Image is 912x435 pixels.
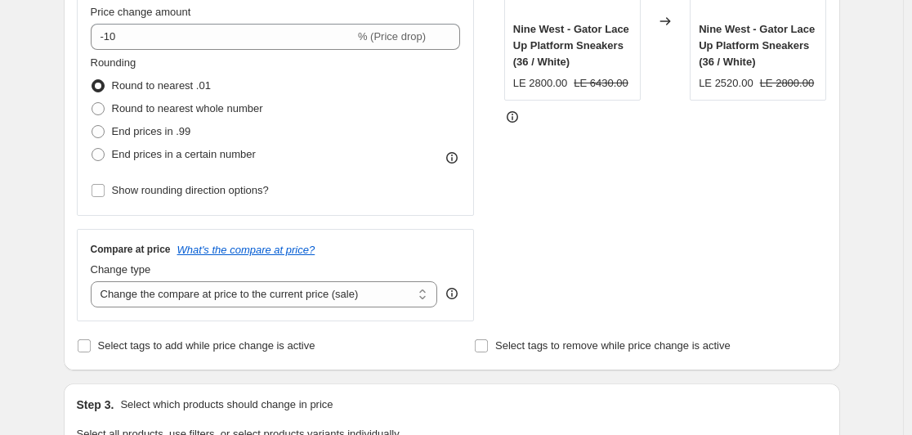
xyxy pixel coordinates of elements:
span: Select tags to remove while price change is active [495,339,731,352]
div: LE 2520.00 [699,75,753,92]
strike: LE 6430.00 [574,75,628,92]
span: End prices in .99 [112,125,191,137]
input: -15 [91,24,355,50]
span: Nine West - Gator Lace Up Platform Sneakers (36 / White) [699,23,815,68]
h3: Compare at price [91,243,171,256]
span: Round to nearest .01 [112,79,211,92]
span: Round to nearest whole number [112,102,263,114]
span: Change type [91,263,151,276]
span: % (Price drop) [358,30,426,43]
button: What's the compare at price? [177,244,315,256]
span: Show rounding direction options? [112,184,269,196]
h2: Step 3. [77,397,114,413]
p: Select which products should change in price [120,397,333,413]
div: LE 2800.00 [513,75,568,92]
div: help [444,285,460,302]
span: Rounding [91,56,136,69]
span: Nine West - Gator Lace Up Platform Sneakers (36 / White) [513,23,629,68]
span: Price change amount [91,6,191,18]
span: Select tags to add while price change is active [98,339,315,352]
strike: LE 2800.00 [760,75,815,92]
span: End prices in a certain number [112,148,256,160]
